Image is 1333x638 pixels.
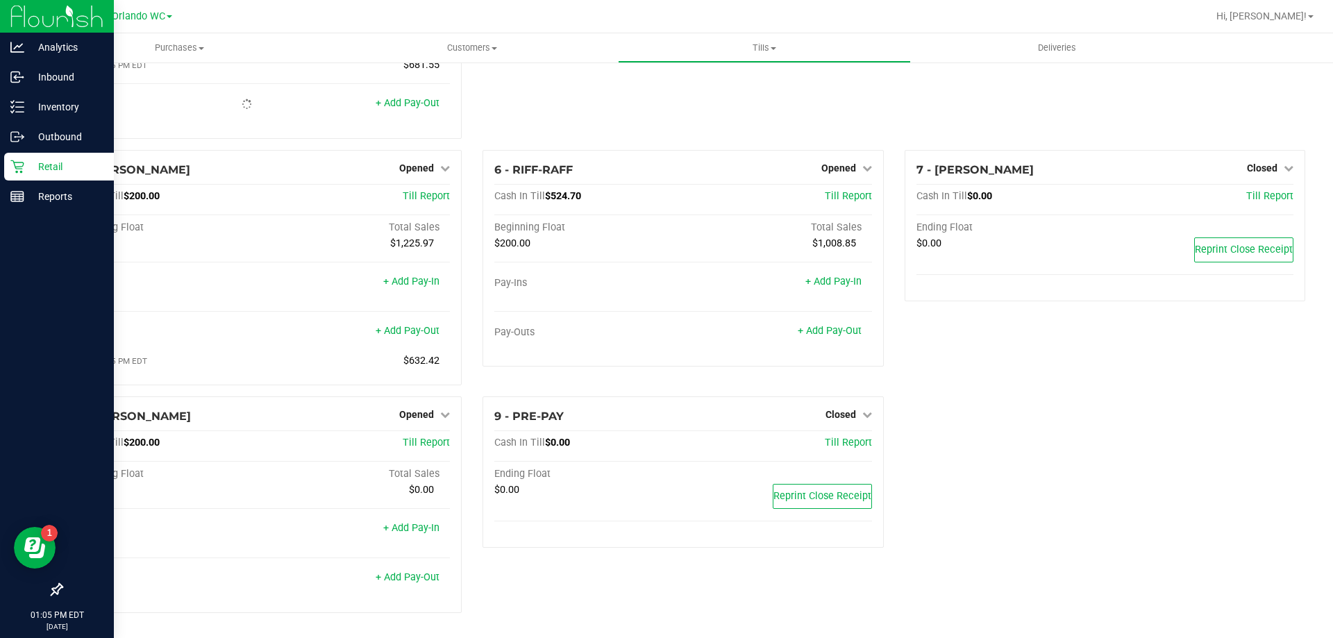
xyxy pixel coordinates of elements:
a: Customers [326,33,618,62]
a: Deliveries [911,33,1203,62]
a: Till Report [403,437,450,448]
span: 9 - PRE-PAY [494,410,564,423]
p: 01:05 PM EDT [6,609,108,621]
a: Till Report [825,190,872,202]
inline-svg: Inbound [10,70,24,84]
a: Till Report [825,437,872,448]
span: Cash In Till [494,437,545,448]
div: Beginning Float [73,221,262,234]
span: $1,225.97 [390,237,434,249]
iframe: Resource center unread badge [41,525,58,542]
div: Pay-Outs [494,326,683,339]
iframe: Resource center [14,527,56,569]
span: Reprint Close Receipt [773,490,871,502]
span: $681.55 [403,59,439,71]
span: $524.70 [545,190,581,202]
a: + Add Pay-Out [376,325,439,337]
span: Hi, [PERSON_NAME]! [1216,10,1307,22]
span: Closed [825,409,856,420]
div: Total Sales [262,221,451,234]
span: Customers [326,42,617,54]
div: Beginning Float [73,468,262,480]
span: 5 - [PERSON_NAME] [73,163,190,176]
inline-svg: Retail [10,160,24,174]
span: Opened [821,162,856,174]
button: Reprint Close Receipt [1194,237,1293,262]
span: $0.00 [545,437,570,448]
div: Pay-Ins [73,523,262,536]
p: Inbound [24,69,108,85]
div: Pay-Ins [494,277,683,289]
a: Till Report [403,190,450,202]
div: Total Sales [683,221,872,234]
span: $0.00 [916,237,941,249]
div: Ending Float [916,221,1105,234]
div: Pay-Outs [73,99,262,111]
a: + Add Pay-Out [376,571,439,583]
span: $632.42 [403,355,439,367]
p: Inventory [24,99,108,115]
p: Retail [24,158,108,175]
inline-svg: Analytics [10,40,24,54]
span: 6 - RIFF-RAFF [494,163,573,176]
div: Beginning Float [494,221,683,234]
span: Purchases [33,42,326,54]
inline-svg: Inventory [10,100,24,114]
inline-svg: Reports [10,190,24,203]
a: Purchases [33,33,326,62]
p: Outbound [24,128,108,145]
div: Ending Float [494,468,683,480]
a: + Add Pay-Out [798,325,862,337]
inline-svg: Outbound [10,130,24,144]
span: Tills [619,42,909,54]
span: Cash In Till [916,190,967,202]
a: + Add Pay-In [383,276,439,287]
span: Opened [399,162,434,174]
a: + Add Pay-In [805,276,862,287]
span: Closed [1247,162,1277,174]
span: $1,008.85 [812,237,856,249]
a: Tills [618,33,910,62]
span: 7 - [PERSON_NAME] [916,163,1034,176]
span: $0.00 [967,190,992,202]
p: [DATE] [6,621,108,632]
span: $200.00 [494,237,530,249]
div: Pay-Outs [73,326,262,339]
span: Deliveries [1019,42,1095,54]
div: Pay-Outs [73,573,262,585]
p: Analytics [24,39,108,56]
span: 8 - [PERSON_NAME] [73,410,191,423]
span: Orlando WC [112,10,165,22]
span: Cash In Till [494,190,545,202]
p: Reports [24,188,108,205]
span: $0.00 [409,484,434,496]
a: + Add Pay-Out [376,97,439,109]
a: + Add Pay-In [383,522,439,534]
span: Reprint Close Receipt [1195,244,1293,255]
div: Total Sales [262,468,451,480]
button: Reprint Close Receipt [773,484,872,509]
span: Opened [399,409,434,420]
span: $200.00 [124,437,160,448]
a: Till Report [1246,190,1293,202]
div: Pay-Ins [73,277,262,289]
span: $0.00 [494,484,519,496]
span: $200.00 [124,190,160,202]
